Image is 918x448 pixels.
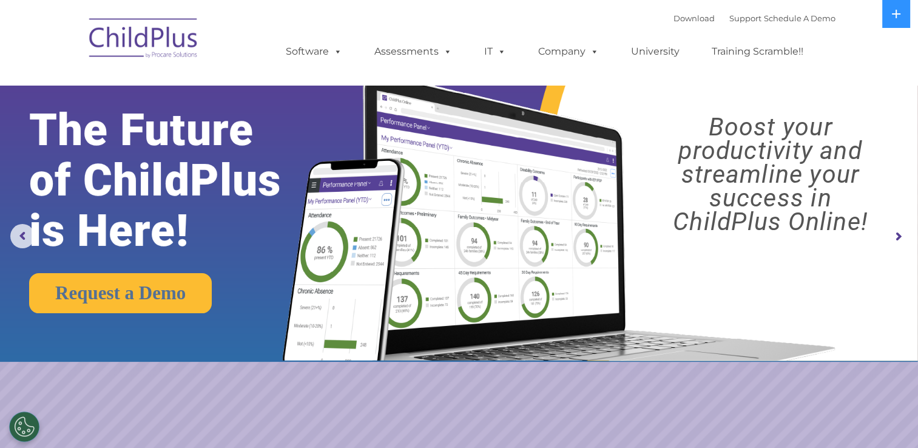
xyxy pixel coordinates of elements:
a: Assessments [362,39,464,64]
span: Phone number [169,130,220,139]
a: IT [472,39,518,64]
a: Request a Demo [29,273,212,313]
rs-layer: Boost your productivity and streamline your success in ChildPlus Online! [634,115,906,234]
img: ChildPlus by Procare Solutions [83,10,204,70]
a: Training Scramble!! [700,39,815,64]
span: Last name [169,80,206,89]
a: Support [729,13,761,23]
a: Download [673,13,715,23]
button: Cookies Settings [9,412,39,442]
a: University [619,39,692,64]
a: Software [274,39,354,64]
rs-layer: The Future of ChildPlus is Here! [29,105,322,256]
a: Schedule A Demo [764,13,835,23]
a: Company [526,39,611,64]
font: | [673,13,835,23]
